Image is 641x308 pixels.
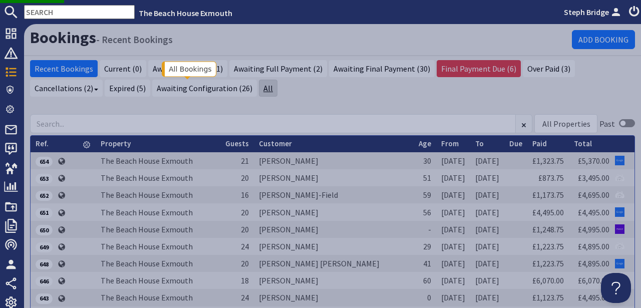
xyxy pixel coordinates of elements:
[36,190,53,200] a: 652
[436,272,470,289] td: [DATE]
[241,224,249,234] span: 20
[578,258,609,268] a: £4,895.00
[36,139,49,148] a: Ref.
[241,258,249,268] span: 20
[436,203,470,220] td: [DATE]
[101,190,193,200] a: The Beach House Exmouth
[101,258,193,268] a: The Beach House Exmouth
[532,241,564,251] a: £1,223.75
[470,186,504,203] td: [DATE]
[101,156,193,166] a: The Beach House Exmouth
[100,60,146,77] a: Current (0)
[470,169,504,186] td: [DATE]
[36,191,53,201] span: 652
[419,139,431,148] a: Age
[436,221,470,238] td: [DATE]
[601,273,631,303] iframe: Toggle Customer Support
[36,207,53,217] a: 651
[599,118,615,130] div: Past
[259,139,292,148] a: Customer
[414,203,436,220] td: 56
[615,173,624,183] img: Referer: The Beach House Exmouth
[436,152,470,169] td: [DATE]
[241,241,249,251] span: 24
[470,152,504,169] td: [DATE]
[259,80,277,97] a: All
[105,80,150,97] a: Expired (5)
[578,224,609,234] a: £4,995.00
[470,221,504,238] td: [DATE]
[152,80,257,97] a: Awaiting Configuration (26)
[532,275,564,285] a: £6,070.00
[30,28,96,48] a: Bookings
[254,289,414,306] td: [PERSON_NAME]
[436,289,470,306] td: [DATE]
[504,136,527,152] th: Due
[36,293,53,303] span: 643
[470,238,504,255] td: [DATE]
[414,221,436,238] td: -
[414,186,436,203] td: 59
[329,60,435,77] a: Awaiting Final Payment (30)
[615,224,624,234] img: Referer: Yahoo
[578,292,609,302] a: £4,495.00
[414,289,436,306] td: 0
[139,8,232,18] a: The Beach House Exmouth
[572,30,635,49] a: Add Booking
[36,275,53,285] a: 646
[532,224,564,234] a: £1,248.75
[254,186,414,203] td: [PERSON_NAME]-Field
[538,173,564,183] a: £873.75
[532,156,564,166] a: £1,323.75
[36,292,53,302] a: 643
[436,169,470,186] td: [DATE]
[254,152,414,169] td: [PERSON_NAME]
[241,190,249,200] span: 16
[532,207,564,217] a: £4,495.00
[101,292,193,302] a: The Beach House Exmouth
[101,241,193,251] a: The Beach House Exmouth
[254,169,414,186] td: [PERSON_NAME]
[615,207,624,217] img: Referer: Google
[101,275,193,285] a: The Beach House Exmouth
[101,173,193,183] a: The Beach House Exmouth
[437,60,521,77] a: Final Payment Due (6)
[578,241,609,251] a: £4,895.00
[532,190,564,200] a: £1,173.75
[615,156,624,165] img: Referer: Google
[523,60,575,77] a: Over Paid (3)
[574,139,592,148] a: Total
[436,255,470,272] td: [DATE]
[615,259,624,268] img: Referer: Google
[101,139,131,148] a: Property
[254,221,414,238] td: [PERSON_NAME]
[241,275,249,285] span: 18
[241,292,249,302] span: 24
[24,5,135,19] input: SEARCH
[36,174,53,184] span: 653
[36,258,53,268] a: 648
[254,238,414,255] td: [PERSON_NAME]
[470,203,504,220] td: [DATE]
[101,207,193,217] a: The Beach House Exmouth
[475,139,484,148] a: To
[36,208,53,218] span: 651
[414,169,436,186] td: 51
[414,152,436,169] td: 30
[36,259,53,269] span: 648
[436,186,470,203] td: [DATE]
[414,272,436,289] td: 60
[532,258,564,268] a: £1,223.75
[578,156,609,166] a: £5,370.00
[30,60,98,77] a: Recent Bookings
[36,156,53,166] a: 654
[615,190,624,200] img: Referer: The Beach House Exmouth
[532,139,547,148] a: Paid
[414,238,436,255] td: 29
[241,156,249,166] span: 21
[36,242,53,252] span: 649
[229,60,327,77] a: Awaiting Full Payment (2)
[162,62,216,77] div: All Bookings
[36,173,53,183] a: 653
[36,224,53,234] a: 650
